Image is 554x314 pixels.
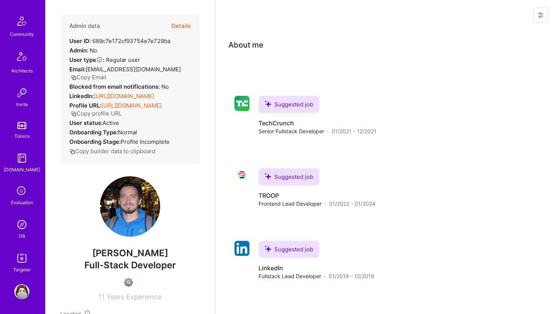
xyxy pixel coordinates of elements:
strong: Admin: [69,47,88,54]
button: Copy profile URL [71,109,122,117]
span: 01/2021 - 12/2021 [332,127,376,135]
span: · [327,127,329,135]
span: Fullstack Lead Developer [259,272,321,280]
div: Tokens [14,132,30,140]
h4: Admin data [69,23,100,29]
strong: User ID: [69,37,91,45]
div: No [69,46,97,54]
a: [URL][DOMAIN_NAME] [94,92,154,100]
img: Community [13,12,31,30]
div: Suggested job [259,241,319,258]
button: Details [171,15,191,37]
div: Suggested job [259,96,319,113]
i: icon Copy [69,149,75,154]
span: 01/2022 - 01/2024 [329,200,375,208]
img: Admin Search [14,217,29,232]
span: 01/2019 - 12/2019 [329,272,374,280]
h4: LinkedIn [259,264,374,272]
img: Skill Targeter [14,251,29,266]
strong: Email: [69,66,86,73]
i: Help [96,56,103,63]
span: Frontend Lead Developer [259,200,321,208]
img: guide book [14,151,29,166]
a: [URL][DOMAIN_NAME] [101,102,162,109]
strong: Blocked from email notifications: [69,83,161,90]
img: Company logo [234,241,249,256]
div: Invite [16,100,28,108]
span: [EMAIL_ADDRESS][DOMAIN_NAME] [86,66,181,73]
div: [DOMAIN_NAME] [4,166,40,174]
span: Active [103,119,119,126]
i: icon Copy [71,75,77,80]
span: Years Experience [107,293,162,301]
span: Full-Stack Developer [84,260,176,271]
span: [PERSON_NAME] [60,248,200,259]
img: Company logo [234,96,249,111]
span: Profile Incomplete [121,138,170,145]
span: Senior Fullstack Developer [259,127,324,135]
div: Regular user [69,56,140,64]
img: Architects [13,49,31,67]
i: icon SuggestedTeams [265,245,271,252]
i: icon Copy [71,111,77,117]
div: Community [10,30,34,38]
img: tokens [17,122,26,129]
img: Not Scrubbed [124,278,133,287]
img: Company logo [234,168,249,183]
div: DB [19,232,25,240]
div: Evaluation [11,199,33,206]
strong: Onboarding Type: [69,129,118,136]
img: Invite [14,85,29,100]
strong: Profile URL: [69,102,101,109]
div: Architects [11,67,33,75]
i: icon SuggestedTeams [265,100,271,107]
span: 11 [98,293,104,301]
strong: LinkedIn: [69,92,94,100]
a: User Avatar [12,284,31,299]
button: Copy builder data to clipboard [69,147,155,155]
i: icon SelectionTeam [15,184,29,199]
img: User Avatar [100,176,160,237]
div: Targeter [13,266,31,274]
strong: User status: [69,119,103,126]
strong: Onboarding Stage: [69,138,121,145]
span: normal [118,129,137,136]
img: User Avatar [14,284,29,299]
button: Copy Email [71,73,106,81]
div: About me [228,39,263,51]
h4: TROOP [259,191,375,200]
div: 689c7e172cf93754e7e729ba [69,37,170,45]
h4: TechCrunch [259,119,376,127]
span: · [324,272,326,280]
div: No [69,83,169,91]
span: · [324,200,326,208]
strong: User type : [69,56,104,63]
i: icon SuggestedTeams [265,173,271,180]
div: Suggested job [259,168,319,185]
